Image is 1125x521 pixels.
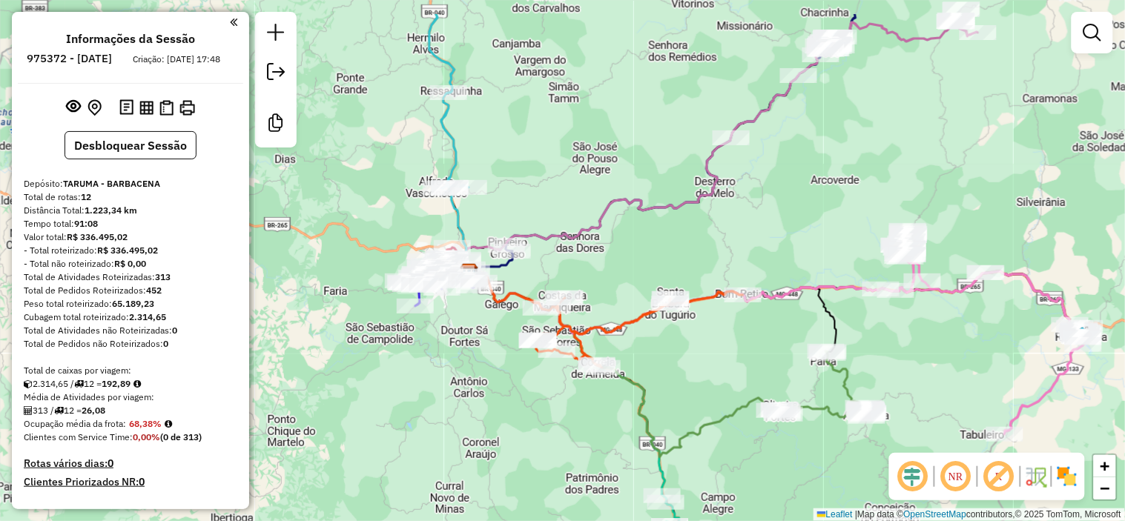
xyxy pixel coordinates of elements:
button: Exibir sessão original [64,96,85,119]
strong: 313 [155,271,171,282]
span: | [855,509,857,520]
span: Ocultar deslocamento [895,459,931,494]
a: Nova sessão e pesquisa [261,18,291,51]
span: Clientes com Service Time: [24,431,133,442]
div: Total de caixas por viagem: [24,364,237,377]
strong: 65.189,23 [112,298,154,309]
a: Leaflet [817,509,853,520]
div: Criação: [DATE] 17:48 [128,53,227,66]
div: Total de Pedidos Roteirizados: [24,284,237,297]
div: - Total roteirizado: [24,244,237,257]
div: 313 / 12 = [24,404,237,417]
strong: 12 [81,191,91,202]
strong: (0 de 313) [160,431,202,442]
strong: 192,89 [102,378,131,389]
img: Fluxo de ruas [1024,465,1048,488]
div: Distância Total: [24,204,237,217]
span: Exibir rótulo [981,459,1017,494]
a: Zoom out [1094,477,1116,500]
strong: 68,38% [129,418,162,429]
strong: R$ 336.495,02 [67,231,128,242]
a: Clique aqui para minimizar o painel [230,13,237,30]
h6: 975372 - [DATE] [27,52,113,65]
strong: 2.314,65 [129,311,166,322]
div: Total de rotas: [24,190,237,204]
strong: 0 [163,338,168,349]
strong: R$ 336.495,02 [97,245,158,256]
button: Centralizar mapa no depósito ou ponto de apoio [85,96,105,119]
button: Imprimir Rotas [176,97,198,119]
i: Total de Atividades [24,406,33,415]
button: Desbloquear Sessão [65,131,197,159]
a: Exportar sessão [261,57,291,90]
div: Total de Atividades não Roteirizadas: [24,324,237,337]
div: Total de Atividades Roteirizadas: [24,271,237,284]
strong: 1.223,34 km [85,205,137,216]
strong: R$ 0,00 [114,258,146,269]
i: Total de rotas [54,406,64,415]
i: Total de rotas [74,379,84,388]
strong: 91:08 [74,218,98,229]
button: Logs desbloquear sessão [116,96,136,119]
div: - Total não roteirizado: [24,257,237,271]
strong: 0,00% [133,431,160,442]
strong: 452 [146,285,162,296]
div: Valor total: [24,230,237,244]
strong: 0 [108,457,113,470]
div: Média de Atividades por viagem: [24,391,237,404]
div: Depósito: [24,177,237,190]
div: Total de Pedidos não Roteirizados: [24,337,237,351]
strong: 0 [139,475,145,488]
button: Visualizar relatório de Roteirização [136,97,156,117]
span: + [1101,457,1110,475]
div: Tempo total: [24,217,237,230]
span: − [1101,479,1110,497]
button: Visualizar Romaneio [156,97,176,119]
div: Map data © contributors,© 2025 TomTom, Microsoft [814,508,1125,521]
a: OpenStreetMap [904,509,967,520]
i: Meta Caixas/viagem: 1,00 Diferença: 191,89 [133,379,141,388]
a: Criar modelo [261,108,291,142]
div: 2.314,65 / 12 = [24,377,237,391]
img: TARUMA - BARBACENA [460,263,479,282]
span: Ocultar NR [938,459,974,494]
h4: Rotas vários dias: [24,457,237,470]
h4: Informações da Sessão [66,32,195,46]
img: 406 RIO POMBA [1073,326,1092,345]
strong: 0 [172,325,177,336]
i: Cubagem total roteirizado [24,379,33,388]
span: Ocupação média da frota: [24,418,126,429]
strong: TARUMA - BARBACENA [63,178,160,189]
a: Exibir filtros [1078,18,1107,47]
strong: 26,08 [82,405,105,416]
img: Exibir/Ocultar setores [1055,465,1079,488]
h4: Clientes Priorizados NR: [24,476,237,488]
div: Peso total roteirizado: [24,297,237,311]
em: Média calculada utilizando a maior ocupação (%Peso ou %Cubagem) de cada rota da sessão. Rotas cro... [165,419,172,428]
a: Zoom in [1094,455,1116,477]
div: Cubagem total roteirizado: [24,311,237,324]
